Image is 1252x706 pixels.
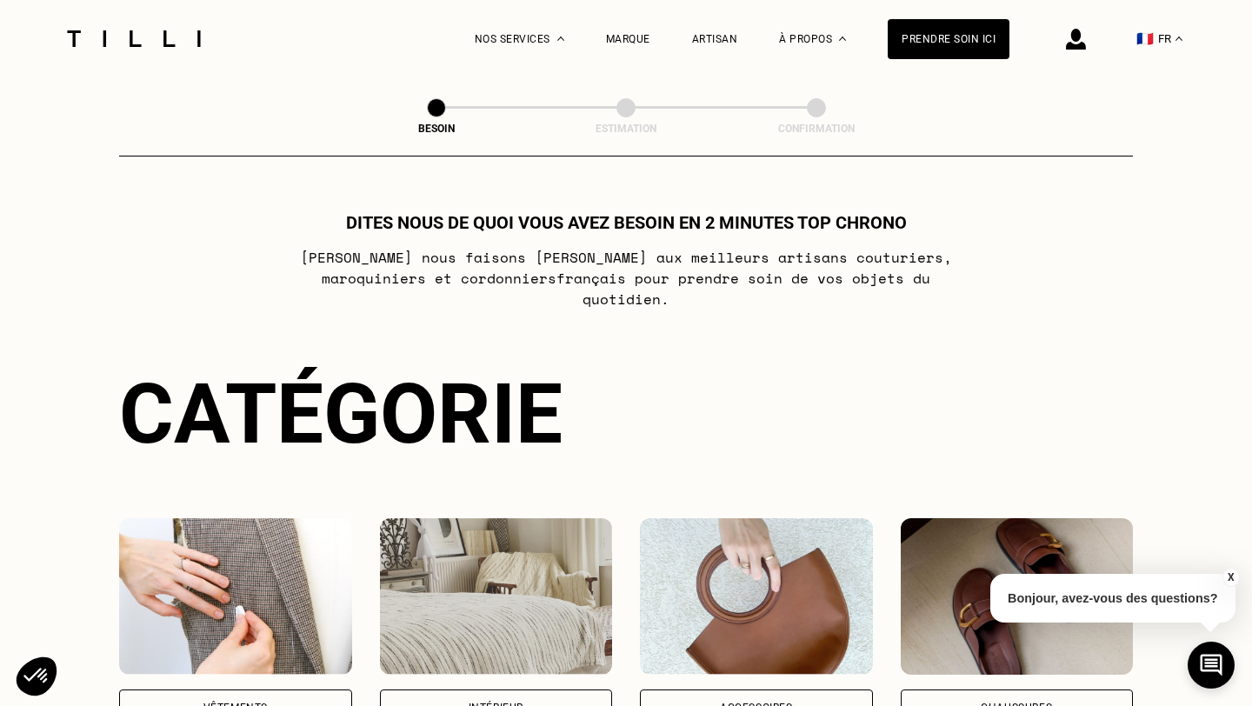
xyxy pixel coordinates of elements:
img: icône connexion [1066,29,1086,50]
a: Prendre soin ici [888,19,1009,59]
p: [PERSON_NAME] nous faisons [PERSON_NAME] aux meilleurs artisans couturiers , maroquiniers et cord... [282,247,971,310]
a: Marque [606,33,650,45]
img: Vêtements [119,518,352,675]
img: Chaussures [901,518,1134,675]
img: Menu déroulant [557,37,564,41]
div: Estimation [539,123,713,135]
button: X [1222,568,1239,587]
img: Intérieur [380,518,613,675]
span: 🇫🇷 [1136,30,1154,47]
img: Menu déroulant à propos [839,37,846,41]
div: Besoin [350,123,523,135]
img: menu déroulant [1175,37,1182,41]
img: Accessoires [640,518,873,675]
div: Confirmation [729,123,903,135]
div: Catégorie [119,365,1133,463]
a: Artisan [692,33,738,45]
img: Logo du service de couturière Tilli [61,30,207,47]
h1: Dites nous de quoi vous avez besoin en 2 minutes top chrono [346,212,907,233]
p: Bonjour, avez-vous des questions? [990,574,1235,623]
